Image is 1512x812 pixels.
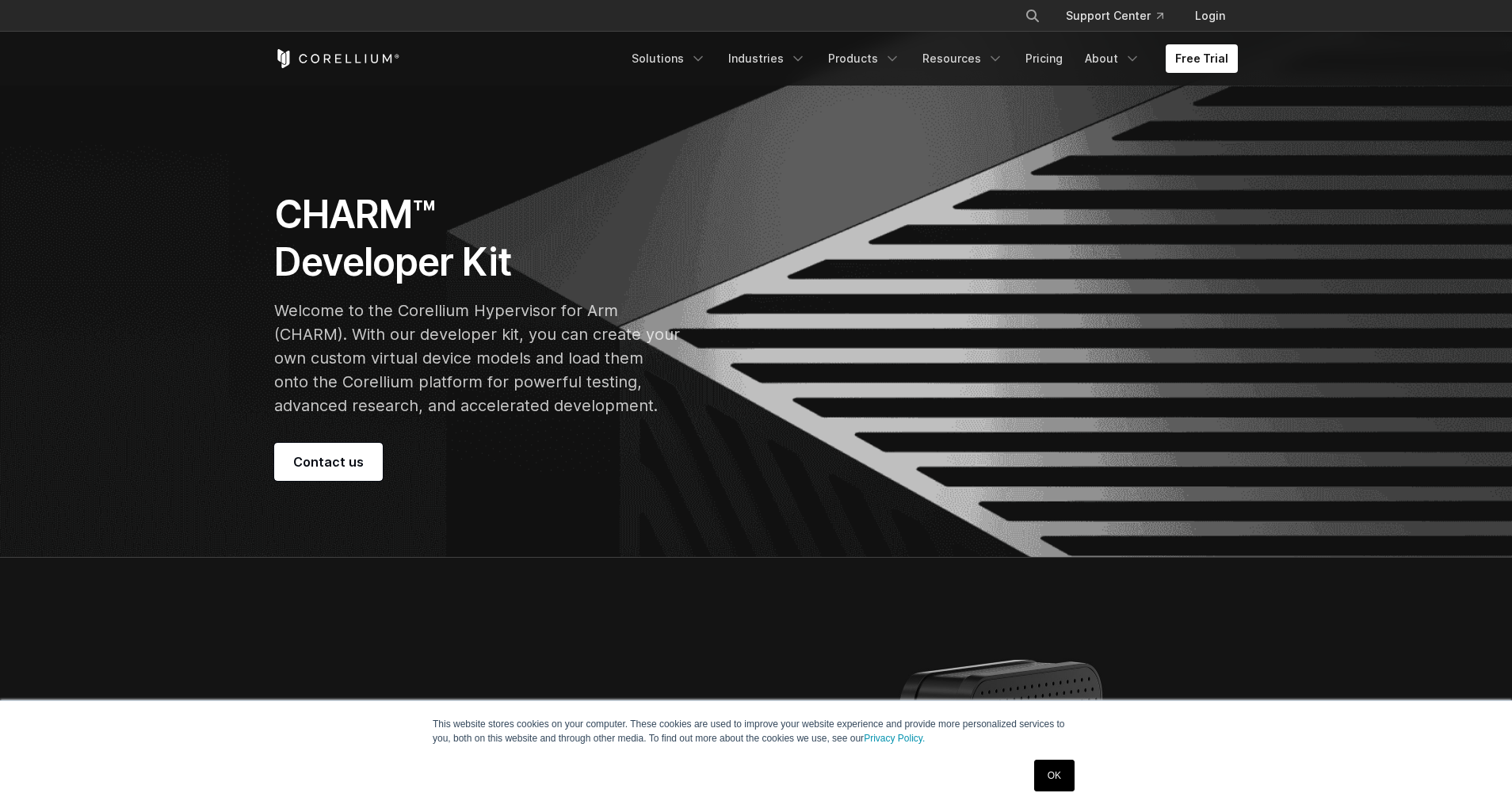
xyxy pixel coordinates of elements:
[622,44,1238,73] div: Navigation Menu
[274,191,680,286] h1: CHARM™ Developer Kit
[864,733,925,744] a: Privacy Policy.
[819,44,910,73] a: Products
[1075,44,1150,73] a: About
[1166,44,1238,73] a: Free Trial
[1018,2,1047,30] button: Search
[1053,2,1176,30] a: Support Center
[433,717,1079,745] p: This website stores cookies on your computer. These cookies are used to improve your website expe...
[293,452,364,471] span: Contact us
[1182,2,1238,30] a: Login
[913,44,1013,73] a: Resources
[274,299,680,417] p: Welcome to the Corellium Hypervisor for Arm (CHARM). With our developer kit, you can create your ...
[274,49,400,68] a: Corellium Home
[719,44,815,73] a: Industries
[1006,2,1238,30] div: Navigation Menu
[1034,760,1075,791] a: OK
[1016,44,1072,73] a: Pricing
[274,443,383,481] a: Contact us
[622,44,716,73] a: Solutions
